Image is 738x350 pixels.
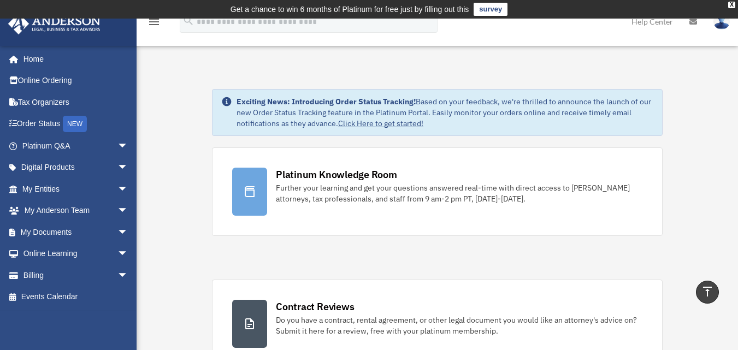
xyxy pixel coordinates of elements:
a: Online Ordering [8,70,145,92]
div: Do you have a contract, rental agreement, or other legal document you would like an attorney's ad... [276,315,642,336]
strong: Exciting News: Introducing Order Status Tracking! [237,97,416,106]
span: arrow_drop_down [117,157,139,179]
a: Home [8,48,139,70]
div: Further your learning and get your questions answered real-time with direct access to [PERSON_NAM... [276,182,642,204]
span: arrow_drop_down [117,264,139,287]
a: Digital Productsarrow_drop_down [8,157,145,179]
a: Online Learningarrow_drop_down [8,243,145,265]
a: Events Calendar [8,286,145,308]
div: Get a chance to win 6 months of Platinum for free just by filling out this [231,3,469,16]
i: menu [147,15,161,28]
a: Tax Organizers [8,91,145,113]
a: Platinum Knowledge Room Further your learning and get your questions answered real-time with dire... [212,147,663,236]
div: Platinum Knowledge Room [276,168,397,181]
span: arrow_drop_down [117,200,139,222]
img: Anderson Advisors Platinum Portal [5,13,104,34]
a: Platinum Q&Aarrow_drop_down [8,135,145,157]
span: arrow_drop_down [117,178,139,200]
a: Billingarrow_drop_down [8,264,145,286]
a: vertical_align_top [696,281,719,304]
a: survey [474,3,507,16]
a: My Anderson Teamarrow_drop_down [8,200,145,222]
span: arrow_drop_down [117,135,139,157]
div: Contract Reviews [276,300,354,313]
div: Based on your feedback, we're thrilled to announce the launch of our new Order Status Tracking fe... [237,96,653,129]
div: NEW [63,116,87,132]
a: menu [147,19,161,28]
span: arrow_drop_down [117,221,139,244]
span: arrow_drop_down [117,243,139,265]
i: vertical_align_top [701,285,714,298]
a: My Documentsarrow_drop_down [8,221,145,243]
div: close [728,2,735,8]
a: My Entitiesarrow_drop_down [8,178,145,200]
a: Order StatusNEW [8,113,145,135]
a: Click Here to get started! [338,118,423,128]
i: search [182,15,194,27]
img: User Pic [713,14,730,29]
